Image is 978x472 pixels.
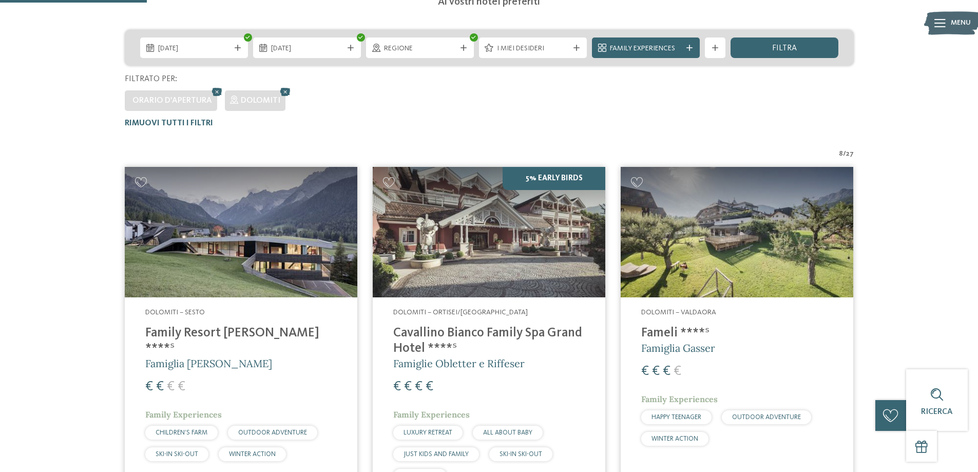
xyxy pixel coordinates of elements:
[674,365,681,378] span: €
[404,429,452,436] span: LUXURY RETREAT
[125,167,357,298] img: Family Resort Rainer ****ˢ
[641,309,716,316] span: Dolomiti – Valdaora
[839,149,843,159] span: 8
[393,326,585,356] h4: Cavallino Bianco Family Spa Grand Hotel ****ˢ
[145,409,222,420] span: Family Experiences
[393,380,401,393] span: €
[651,414,701,421] span: HAPPY TEENAGER
[415,380,423,393] span: €
[497,44,569,54] span: I miei desideri
[238,429,307,436] span: OUTDOOR ADVENTURE
[663,365,670,378] span: €
[145,309,205,316] span: Dolomiti – Sesto
[772,44,797,52] span: filtra
[373,167,605,298] img: Family Spa Grand Hotel Cavallino Bianco ****ˢ
[125,119,213,127] span: Rimuovi tutti i filtri
[652,365,660,378] span: €
[271,44,343,54] span: [DATE]
[241,97,280,105] span: Dolomiti
[641,342,715,354] span: Famiglia Gasser
[125,75,177,83] span: Filtrato per:
[393,409,470,420] span: Family Experiences
[384,44,456,54] span: Regione
[145,326,337,356] h4: Family Resort [PERSON_NAME] ****ˢ
[156,380,164,393] span: €
[843,149,846,159] span: /
[167,380,175,393] span: €
[145,357,272,370] span: Famiglia [PERSON_NAME]
[393,357,525,370] span: Famiglie Obletter e Riffeser
[404,380,412,393] span: €
[483,429,532,436] span: ALL ABOUT BABY
[610,44,682,54] span: Family Experiences
[641,365,649,378] span: €
[921,408,953,416] span: Ricerca
[641,394,718,404] span: Family Experiences
[145,380,153,393] span: €
[732,414,801,421] span: OUTDOOR ADVENTURE
[229,451,276,458] span: WINTER ACTION
[393,309,528,316] span: Dolomiti – Ortisei/[GEOGRAPHIC_DATA]
[651,436,698,442] span: WINTER ACTION
[156,429,207,436] span: CHILDREN’S FARM
[158,44,230,54] span: [DATE]
[621,167,853,298] img: Cercate un hotel per famiglie? Qui troverete solo i migliori!
[426,380,433,393] span: €
[846,149,854,159] span: 27
[132,97,212,105] span: Orario d'apertura
[156,451,198,458] span: SKI-IN SKI-OUT
[178,380,185,393] span: €
[404,451,469,458] span: JUST KIDS AND FAMILY
[500,451,542,458] span: SKI-IN SKI-OUT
